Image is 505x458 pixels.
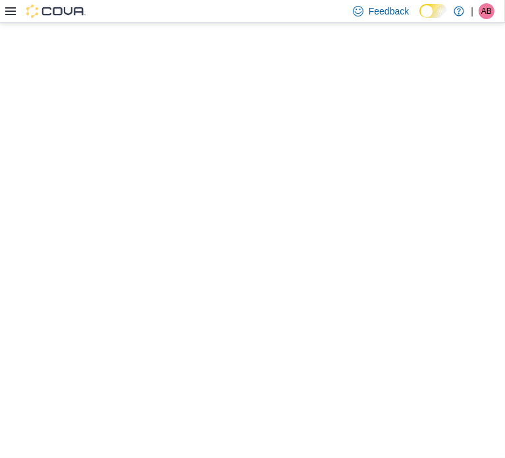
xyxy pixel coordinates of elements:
[471,3,473,19] p: |
[479,3,494,19] div: Angela Brown
[26,5,86,18] img: Cova
[481,3,492,19] span: AB
[419,4,447,18] input: Dark Mode
[369,5,409,18] span: Feedback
